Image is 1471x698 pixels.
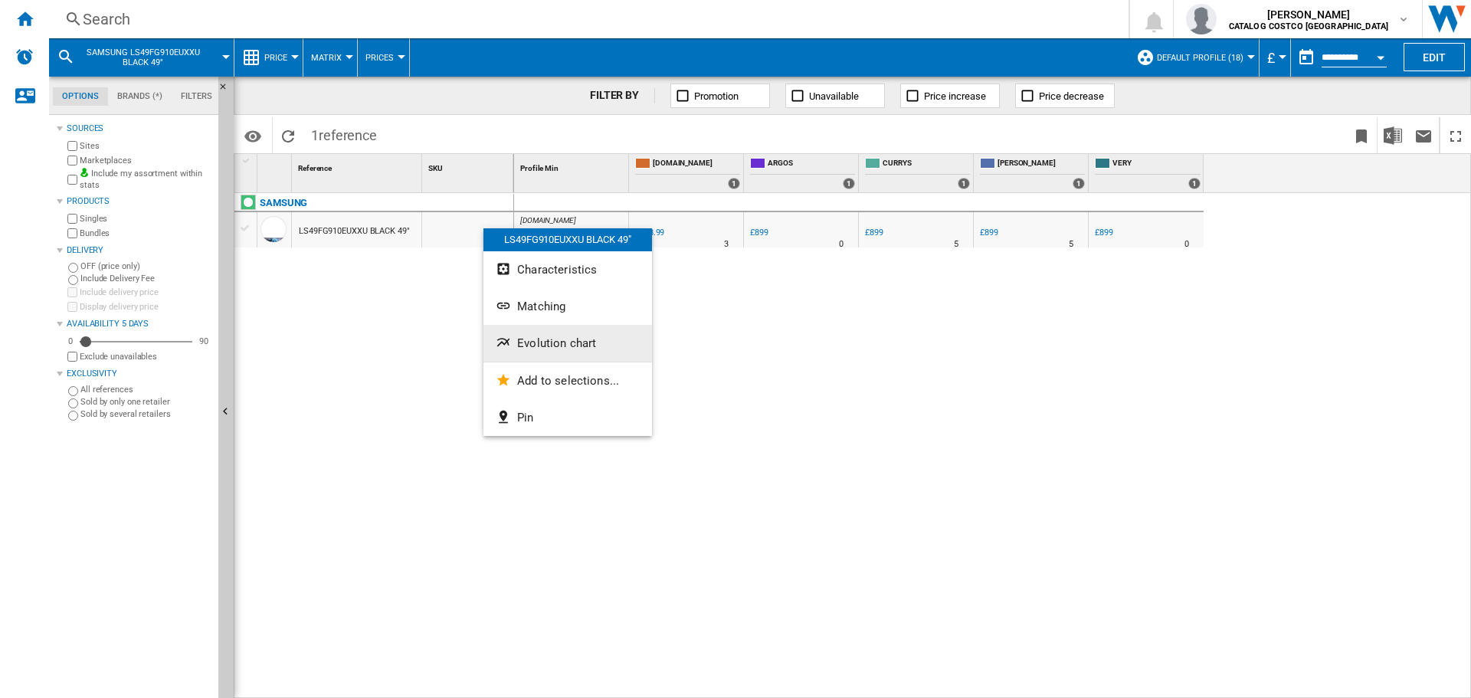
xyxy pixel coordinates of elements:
[483,325,652,362] button: Evolution chart
[517,300,565,313] span: Matching
[517,411,533,424] span: Pin
[483,288,652,325] button: Matching
[517,374,619,388] span: Add to selections...
[483,399,652,436] button: Pin...
[517,336,596,350] span: Evolution chart
[483,228,652,251] div: LS49FG910EUXXU BLACK 49"
[517,263,597,277] span: Characteristics
[483,362,652,399] button: Add to selections...
[483,251,652,288] button: Characteristics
